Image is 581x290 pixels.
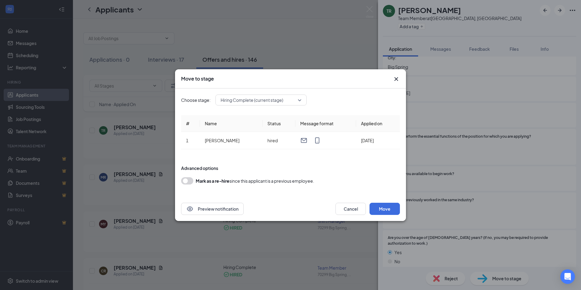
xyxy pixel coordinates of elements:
[263,115,295,132] th: Status
[370,203,400,215] button: Move
[335,203,366,215] button: Cancel
[186,205,194,212] svg: Eye
[181,165,400,171] div: Advanced options
[314,137,321,144] svg: MobileSms
[263,132,295,149] td: hired
[181,115,200,132] th: #
[200,132,263,149] td: [PERSON_NAME]
[200,115,263,132] th: Name
[181,97,211,103] span: Choose stage:
[196,178,229,184] b: Mark as a re-hire
[356,132,400,149] td: [DATE]
[393,75,400,83] button: Close
[221,95,283,105] span: Hiring Complete (current stage)
[295,115,356,132] th: Message format
[300,137,308,144] svg: Email
[181,75,214,82] h3: Move to stage
[356,115,400,132] th: Applied on
[186,138,188,143] span: 1
[181,203,244,215] button: EyePreview notification
[196,177,314,185] div: since this applicant is a previous employee.
[560,269,575,284] div: Open Intercom Messenger
[393,75,400,83] svg: Cross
